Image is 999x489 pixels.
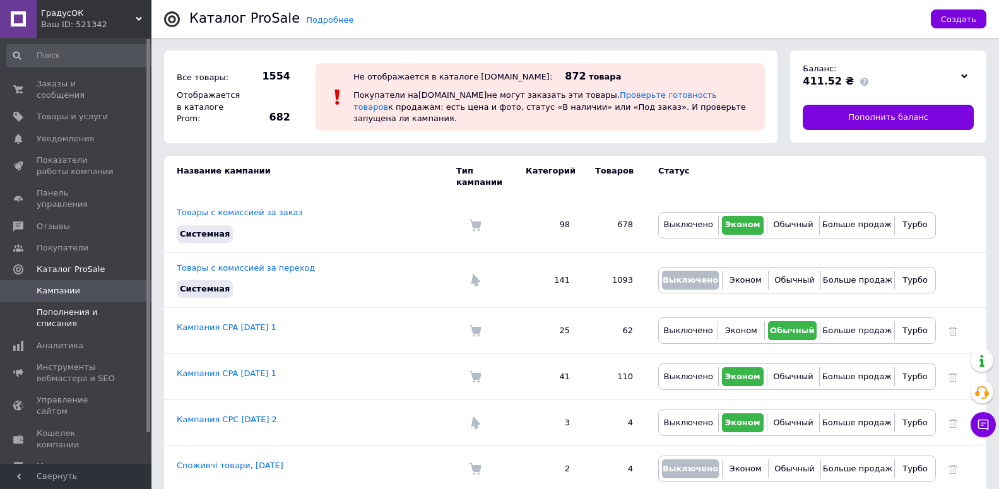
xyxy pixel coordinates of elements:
span: Обычный [773,372,813,381]
span: Панель управления [37,187,117,210]
span: Обычный [773,220,813,229]
img: Комиссия за заказ [469,219,482,232]
span: Выключено [664,220,713,229]
button: Обычный [772,271,817,290]
span: Выключено [664,418,713,427]
td: 3 [513,400,582,446]
button: Выключено [662,271,719,290]
button: Эконом [722,413,764,432]
span: Заказы и сообщения [37,78,117,101]
span: Обычный [774,464,814,473]
button: Турбо [898,271,932,290]
span: 411.52 ₴ [803,75,854,87]
span: Управление сайтом [37,394,117,417]
span: Кошелек компании [37,428,117,451]
span: Отзывы [37,221,70,232]
div: Все товары: [174,69,243,86]
td: 110 [582,354,646,400]
button: Больше продаж [824,321,891,340]
span: Турбо [902,220,928,229]
td: 678 [582,197,646,252]
button: Выключено [662,216,715,235]
span: Турбо [902,326,928,335]
button: Эконом [726,271,765,290]
td: Тип кампании [456,156,513,197]
span: Эконом [730,464,762,473]
a: Кампания CPC [DATE] 2 [177,415,277,424]
td: Категорий [513,156,582,197]
span: Обычный [770,326,815,335]
button: Выключено [662,413,715,432]
img: :exclamation: [328,88,347,107]
button: Больше продаж [824,271,891,290]
span: Эконом [725,326,757,335]
button: Создать [931,9,986,28]
button: Эконом [722,367,764,386]
button: Выключено [662,367,715,386]
input: Поиск [6,44,156,67]
span: Создать [941,15,976,24]
td: 141 [513,252,582,307]
span: 1554 [246,69,290,83]
span: Пополнения и списания [37,307,117,329]
button: Больше продаж [824,459,891,478]
span: Маркет [37,461,69,472]
span: Эконом [730,275,762,285]
div: Ваш ID: 521342 [41,19,151,30]
span: Турбо [902,372,928,381]
button: Турбо [898,321,932,340]
span: Больше продаж [822,220,892,229]
span: Эконом [725,220,760,229]
span: ГрадусОК [41,8,136,19]
span: Эконом [725,372,760,381]
span: Инструменты вебмастера и SEO [37,362,117,384]
td: 41 [513,354,582,400]
span: Пополнить баланс [848,112,928,123]
a: Удалить [949,464,957,473]
a: Кампания CPA [DATE] 1 [177,368,276,378]
span: Больше продаж [823,464,892,473]
span: Выключено [664,372,713,381]
span: Показатели работы компании [37,155,117,177]
a: Подробнее [306,15,353,25]
button: Турбо [898,367,932,386]
span: Турбо [902,275,928,285]
span: Больше продаж [822,418,892,427]
button: Больше продаж [823,413,891,432]
span: Выключено [663,275,718,285]
span: Системная [180,229,230,239]
span: Турбо [902,464,928,473]
button: Больше продаж [823,216,891,235]
button: Эконом [722,216,764,235]
a: Пополнить баланс [803,105,974,130]
button: Обычный [771,413,816,432]
span: Товары и услуги [37,111,108,122]
span: Баланс: [803,64,836,73]
span: Больше продаж [823,275,892,285]
span: Эконом [725,418,760,427]
button: Чат с покупателем [971,412,996,437]
td: 1093 [582,252,646,307]
span: Турбо [902,418,928,427]
span: Выключено [663,326,712,335]
div: Каталог ProSale [189,12,300,25]
span: Системная [180,284,230,293]
td: 62 [582,308,646,354]
img: Комиссия за заказ [469,324,482,337]
span: Больше продаж [822,372,892,381]
span: 872 [565,70,586,82]
a: Кампания CPA [DATE] 1 [177,322,276,332]
a: Товары с комиссией за заказ [177,208,302,217]
span: Обычный [774,275,814,285]
span: Уведомления [37,133,94,144]
td: 25 [513,308,582,354]
button: Больше продаж [823,367,891,386]
button: Обычный [768,321,817,340]
span: Каталог ProSale [37,264,105,275]
div: Не отображается в каталоге [DOMAIN_NAME]: [353,72,552,81]
div: Отображается в каталоге Prom: [174,86,243,127]
a: Товары с комиссией за переход [177,263,315,273]
span: 682 [246,110,290,124]
img: Комиссия за переход [469,274,482,286]
span: товара [589,72,622,81]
